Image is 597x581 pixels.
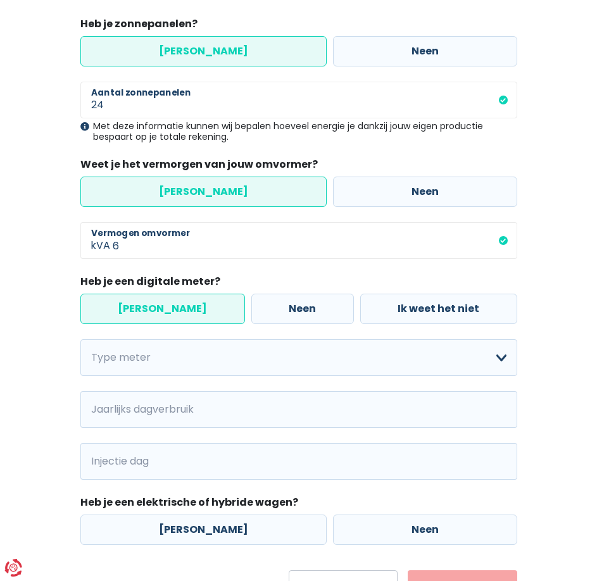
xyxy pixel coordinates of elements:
label: Ik weet het niet [360,294,517,324]
label: Neen [251,294,354,324]
legend: Heb je zonnepanelen? [80,16,517,36]
label: [PERSON_NAME] [80,177,327,207]
legend: Weet je het vermorgen van jouw omvormer? [80,157,517,177]
legend: Heb je een digitale meter? [80,274,517,294]
label: Neen [333,515,517,545]
span: kWh [80,391,115,428]
span: kVA [80,222,113,259]
span: kWh [80,443,115,480]
legend: Heb je een elektrische of hybride wagen? [80,495,517,515]
div: Met deze informatie kunnen wij bepalen hoeveel energie je dankzij jouw eigen productie bespaart o... [80,121,517,142]
label: [PERSON_NAME] [80,36,327,66]
label: Neen [333,36,517,66]
label: Neen [333,177,517,207]
label: [PERSON_NAME] [80,294,245,324]
label: [PERSON_NAME] [80,515,327,545]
